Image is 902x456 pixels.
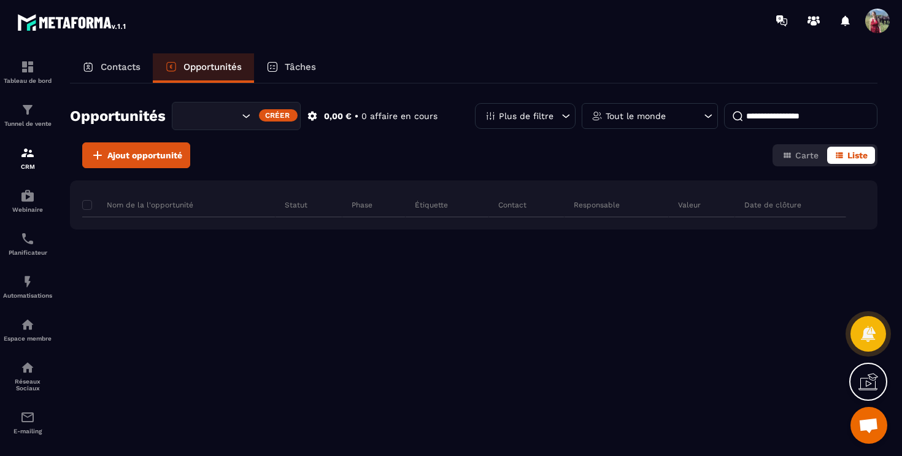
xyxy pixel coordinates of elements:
p: Opportunités [183,61,242,72]
img: formation [20,145,35,160]
button: Carte [775,147,826,164]
p: Responsable [574,200,620,210]
p: Plus de filtre [499,112,553,120]
a: schedulerschedulerPlanificateur [3,222,52,265]
img: automations [20,317,35,332]
a: formationformationTunnel de vente [3,93,52,136]
p: 0 affaire en cours [361,110,438,122]
button: Ajout opportunité [82,142,190,168]
a: Tâches [254,53,328,83]
p: Contacts [101,61,141,72]
img: logo [17,11,128,33]
a: automationsautomationsEspace membre [3,308,52,351]
img: formation [20,102,35,117]
span: Liste [847,150,868,160]
span: Carte [795,150,819,160]
a: formationformationTableau de bord [3,50,52,93]
img: email [20,410,35,425]
img: automations [20,274,35,289]
p: CRM [3,163,52,170]
p: Phase [352,200,372,210]
p: Planificateur [3,249,52,256]
a: automationsautomationsWebinaire [3,179,52,222]
p: • [355,110,358,122]
button: Liste [827,147,875,164]
p: Tout le monde [606,112,666,120]
img: formation [20,60,35,74]
img: social-network [20,360,35,375]
span: Ajout opportunité [107,149,182,161]
p: Tâches [285,61,316,72]
h2: Opportunités [70,104,166,128]
a: automationsautomationsAutomatisations [3,265,52,308]
p: E-mailing [3,428,52,435]
p: Réseaux Sociaux [3,378,52,392]
input: Search for option [183,109,239,123]
p: 0,00 € [324,110,352,122]
img: automations [20,188,35,203]
a: formationformationCRM [3,136,52,179]
p: Webinaire [3,206,52,213]
p: Valeur [678,200,701,210]
p: Automatisations [3,292,52,299]
div: Search for option [172,102,301,130]
a: emailemailE-mailing [3,401,52,444]
p: Tableau de bord [3,77,52,84]
a: social-networksocial-networkRéseaux Sociaux [3,351,52,401]
a: Ouvrir le chat [850,407,887,444]
img: scheduler [20,231,35,246]
p: Tunnel de vente [3,120,52,127]
a: Opportunités [153,53,254,83]
p: Étiquette [415,200,448,210]
p: Contact [498,200,526,210]
p: Espace membre [3,335,52,342]
p: Nom de la l'opportunité [82,200,193,210]
div: Créer [259,109,298,122]
p: Date de clôture [744,200,801,210]
a: Contacts [70,53,153,83]
p: Statut [285,200,307,210]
